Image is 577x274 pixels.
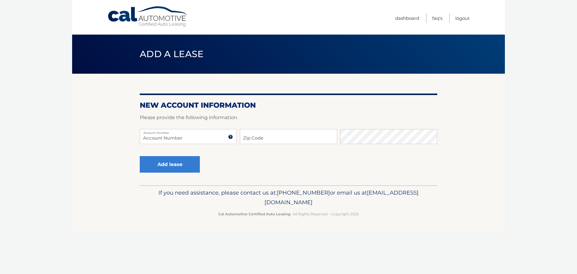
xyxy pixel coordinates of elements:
[140,101,437,110] h2: New Account Information
[432,13,442,23] a: FAQ's
[218,212,290,216] strong: Cal Automotive Certified Auto Leasing
[264,189,419,206] span: [EMAIL_ADDRESS][DOMAIN_NAME]
[240,129,337,144] input: Zip Code
[277,189,330,196] span: [PHONE_NUMBER]
[140,156,200,173] button: Add lease
[140,129,237,144] input: Account Number
[455,13,470,23] a: Logout
[140,48,204,60] span: Add a lease
[395,13,419,23] a: Dashboard
[140,113,437,122] p: Please provide the following information.
[228,134,233,139] img: tooltip.svg
[144,211,433,217] p: - All Rights Reserved - Copyright 2025
[140,129,237,134] label: Account Number
[107,6,188,27] a: Cal Automotive
[144,188,433,207] p: If you need assistance, please contact us at: or email us at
